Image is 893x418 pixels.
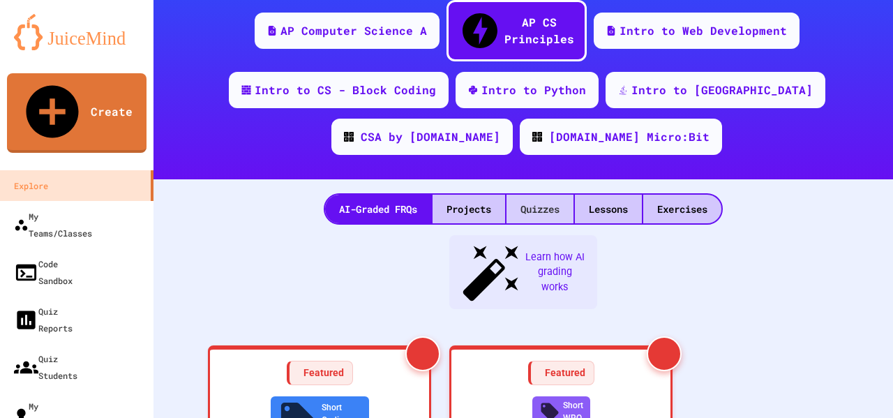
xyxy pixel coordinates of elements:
[549,128,710,145] div: [DOMAIN_NAME] Micro:Bit
[255,82,436,98] div: Intro to CS - Block Coding
[14,303,73,336] div: Quiz Reports
[361,128,500,145] div: CSA by [DOMAIN_NAME]
[14,255,73,289] div: Code Sandbox
[14,177,48,194] div: Explore
[620,22,787,39] div: Intro to Web Development
[344,132,354,142] img: CODE_logo_RGB.png
[14,14,140,50] img: logo-orange.svg
[280,22,427,39] div: AP Computer Science A
[14,350,77,384] div: Quiz Students
[433,195,505,223] div: Projects
[523,250,586,295] span: Learn how AI grading works
[506,195,573,223] div: Quizzes
[14,208,92,241] div: My Teams/Classes
[481,82,586,98] div: Intro to Python
[643,195,721,223] div: Exercises
[532,132,542,142] img: CODE_logo_RGB.png
[631,82,813,98] div: Intro to [GEOGRAPHIC_DATA]
[325,195,431,223] div: AI-Graded FRQs
[287,361,353,385] div: Featured
[7,73,147,153] a: Create
[528,361,594,385] div: Featured
[504,14,574,47] div: AP CS Principles
[575,195,642,223] div: Lessons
